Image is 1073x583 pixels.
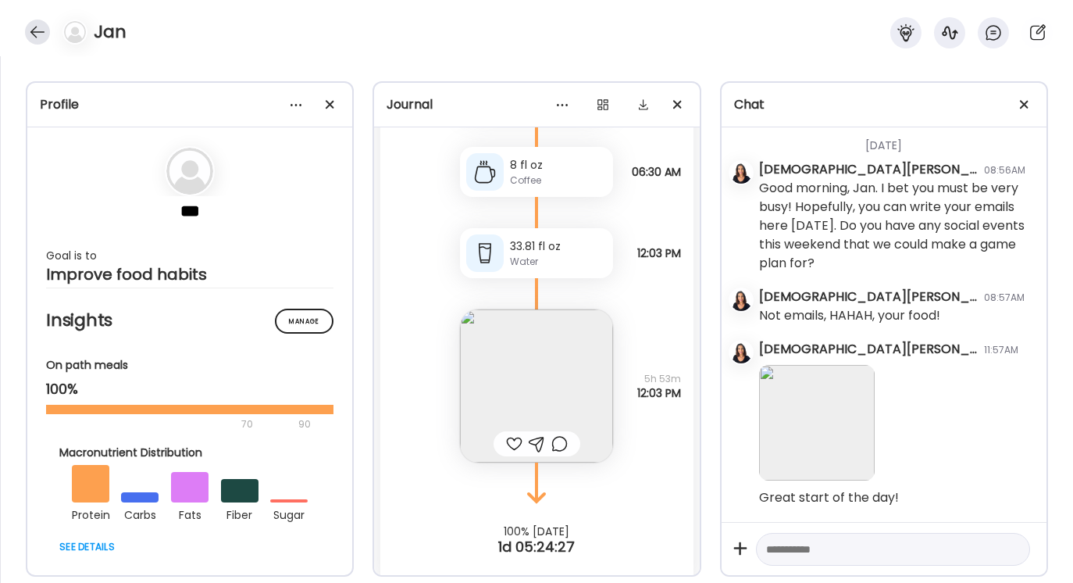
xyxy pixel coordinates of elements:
div: fiber [221,503,258,524]
div: Improve food habits [46,265,333,284]
div: 11:57AM [984,343,1018,357]
div: [DEMOGRAPHIC_DATA][PERSON_NAME] [759,340,978,359]
img: images%2FgxsDnAh2j9WNQYhcT5jOtutxUNC2%2FZII4JxJ9jY9vLpvHKKM0%2Fwu3FjdCGH7Xi7CQnVc5M_240 [759,365,875,481]
img: bg-avatar-default.svg [166,148,213,195]
img: images%2FgxsDnAh2j9WNQYhcT5jOtutxUNC2%2FZII4JxJ9jY9vLpvHKKM0%2Fwu3FjdCGH7Xi7CQnVc5M_240 [460,309,613,463]
div: Water [510,255,607,269]
div: 1d 05:24:27 [374,538,699,556]
div: carbs [121,503,159,524]
span: 5h 53m [637,372,681,386]
div: Profile [40,95,340,114]
div: Not emails, HAHAH, your food! [759,306,940,325]
span: 12:03 PM [637,386,681,400]
h2: Insights [46,309,333,332]
span: 06:30 AM [632,165,681,179]
div: [DATE] [759,119,1034,160]
div: fats [171,503,209,524]
div: Coffee [510,173,607,188]
div: 08:57AM [984,291,1025,305]
img: bg-avatar-default.svg [64,21,86,43]
div: On path meals [46,357,333,374]
div: sugar [270,503,308,524]
div: Journal [387,95,686,114]
div: 70 [46,415,294,434]
div: Chat [734,95,1034,114]
div: Manage [275,309,333,334]
img: avatars%2FmcUjd6cqKYdgkG45clkwT2qudZq2 [730,289,752,311]
div: [DEMOGRAPHIC_DATA][PERSON_NAME] [759,160,978,179]
img: avatars%2FmcUjd6cqKYdgkG45clkwT2qudZq2 [730,342,752,363]
div: Macronutrient Distribution [59,445,320,461]
div: 100% [46,380,333,399]
div: 08:56AM [984,163,1025,177]
div: [DEMOGRAPHIC_DATA][PERSON_NAME] [759,288,978,306]
span: 12:03 PM [637,246,681,260]
div: Good morning, Jan. I bet you must be very busy! Hopefully, you can write your emails here [DATE].... [759,179,1034,273]
div: Goal is to [46,246,333,265]
div: 33.81 fl oz [510,238,607,255]
div: 8 fl oz [510,157,607,173]
h4: Jan [94,20,127,45]
div: 100% [DATE] [374,525,699,538]
div: 90 [297,415,312,434]
img: avatars%2FmcUjd6cqKYdgkG45clkwT2qudZq2 [730,162,752,184]
div: Great start of the day! [759,488,899,507]
div: protein [72,503,109,524]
